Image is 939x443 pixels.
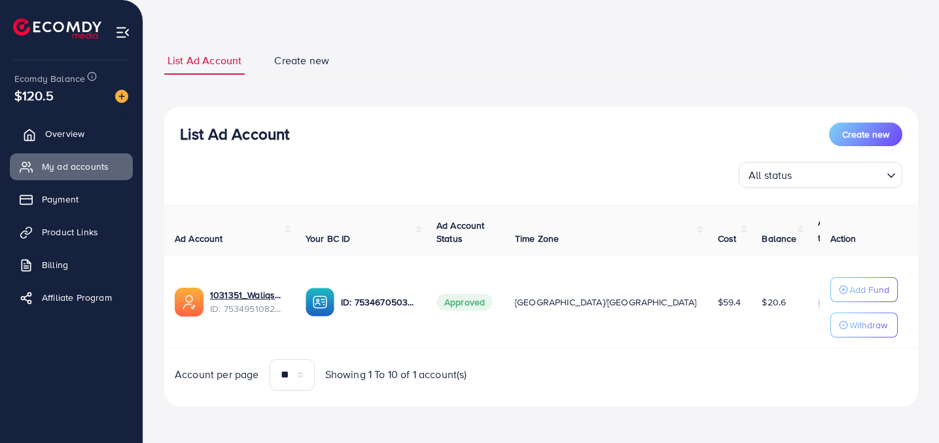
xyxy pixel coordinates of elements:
[175,367,259,382] span: Account per page
[718,232,737,245] span: Cost
[830,232,857,245] span: Action
[45,127,84,140] span: Overview
[306,232,351,245] span: Your BC ID
[830,277,898,302] button: Add Fund
[739,162,902,188] div: Search for option
[42,225,98,239] span: Product Links
[762,232,796,245] span: Balance
[10,121,133,147] a: Overview
[515,232,559,245] span: Time Zone
[210,288,285,301] a: 1031351_Waliqsa Ad account_1754367621472
[883,384,929,433] iframe: Chat
[10,186,133,212] a: Payment
[306,288,334,317] img: ic-ba-acc.ded83a64.svg
[849,317,887,333] p: Withdraw
[14,72,85,85] span: Ecomdy Balance
[830,313,898,337] button: Withdraw
[42,291,112,304] span: Affiliate Program
[42,258,68,271] span: Billing
[42,160,109,173] span: My ad accounts
[436,294,493,311] span: Approved
[796,163,881,185] input: Search for option
[10,153,133,180] a: My ad accounts
[168,53,241,68] span: List Ad Account
[436,219,485,245] span: Ad Account Status
[10,219,133,245] a: Product Links
[842,128,889,141] span: Create new
[210,302,285,315] span: ID: 7534951082057973768
[515,296,697,309] span: [GEOGRAPHIC_DATA]/[GEOGRAPHIC_DATA]
[762,296,786,309] span: $20.6
[14,86,54,105] span: $120.5
[274,53,329,68] span: Create new
[210,288,285,315] div: <span class='underline'>1031351_Waliqsa Ad account_1754367621472</span></br>7534951082057973768
[818,214,856,246] p: Auto top-up
[10,252,133,278] a: Billing
[42,193,79,206] span: Payment
[175,232,223,245] span: Ad Account
[341,294,416,310] p: ID: 7534670503429259280
[180,125,289,144] h3: List Ad Account
[115,90,128,103] img: image
[829,123,902,146] button: Create new
[849,282,889,298] p: Add Fund
[325,367,467,382] span: Showing 1 To 10 of 1 account(s)
[175,288,204,317] img: ic-ads-acc.e4c84228.svg
[718,296,741,309] span: $59.4
[746,166,795,185] span: All status
[10,284,133,311] a: Affiliate Program
[13,18,101,39] img: logo
[115,25,130,40] img: menu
